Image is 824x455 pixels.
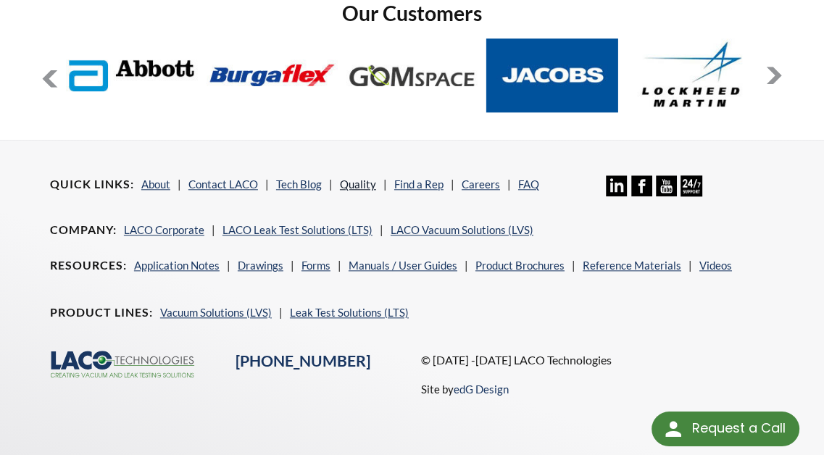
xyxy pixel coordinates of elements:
a: FAQ [518,178,539,191]
a: LACO Vacuum Solutions (LVS) [391,223,533,236]
a: Product Brochures [475,259,565,272]
a: Forms [301,259,330,272]
a: Quality [340,178,376,191]
img: GOM-Space.jpg [346,38,478,112]
a: LACO Corporate [124,223,204,236]
div: Request a Call [652,412,799,446]
div: Request a Call [691,412,785,445]
a: Find a Rep [394,178,444,191]
a: Manuals / User Guides [349,259,457,272]
a: Contact LACO [188,178,258,191]
a: Leak Test Solutions (LTS) [290,306,409,319]
a: Application Notes [134,259,220,272]
a: 24/7 Support [681,185,702,199]
a: Videos [699,259,732,272]
a: Drawings [238,259,283,272]
h4: Company [50,222,117,238]
a: Vacuum Solutions (LVS) [160,306,272,319]
img: Burgaflex.jpg [206,38,337,112]
a: edG Design [454,383,509,396]
a: LACO Leak Test Solutions (LTS) [222,223,373,236]
a: Careers [462,178,500,191]
a: [PHONE_NUMBER] [236,351,370,370]
h4: Product Lines [50,305,153,320]
p: © [DATE] -[DATE] LACO Technologies [421,351,775,370]
img: Lockheed-Martin.jpg [627,38,758,112]
img: Abbott-Labs.jpg [66,38,197,112]
h4: Resources [50,258,127,273]
img: round button [662,417,685,441]
h4: Quick Links [50,177,134,192]
a: Tech Blog [276,178,322,191]
a: Reference Materials [583,259,681,272]
p: Site by [421,380,509,398]
a: About [141,178,170,191]
img: Jacobs.jpg [486,38,617,112]
img: 24/7 Support Icon [681,175,702,196]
